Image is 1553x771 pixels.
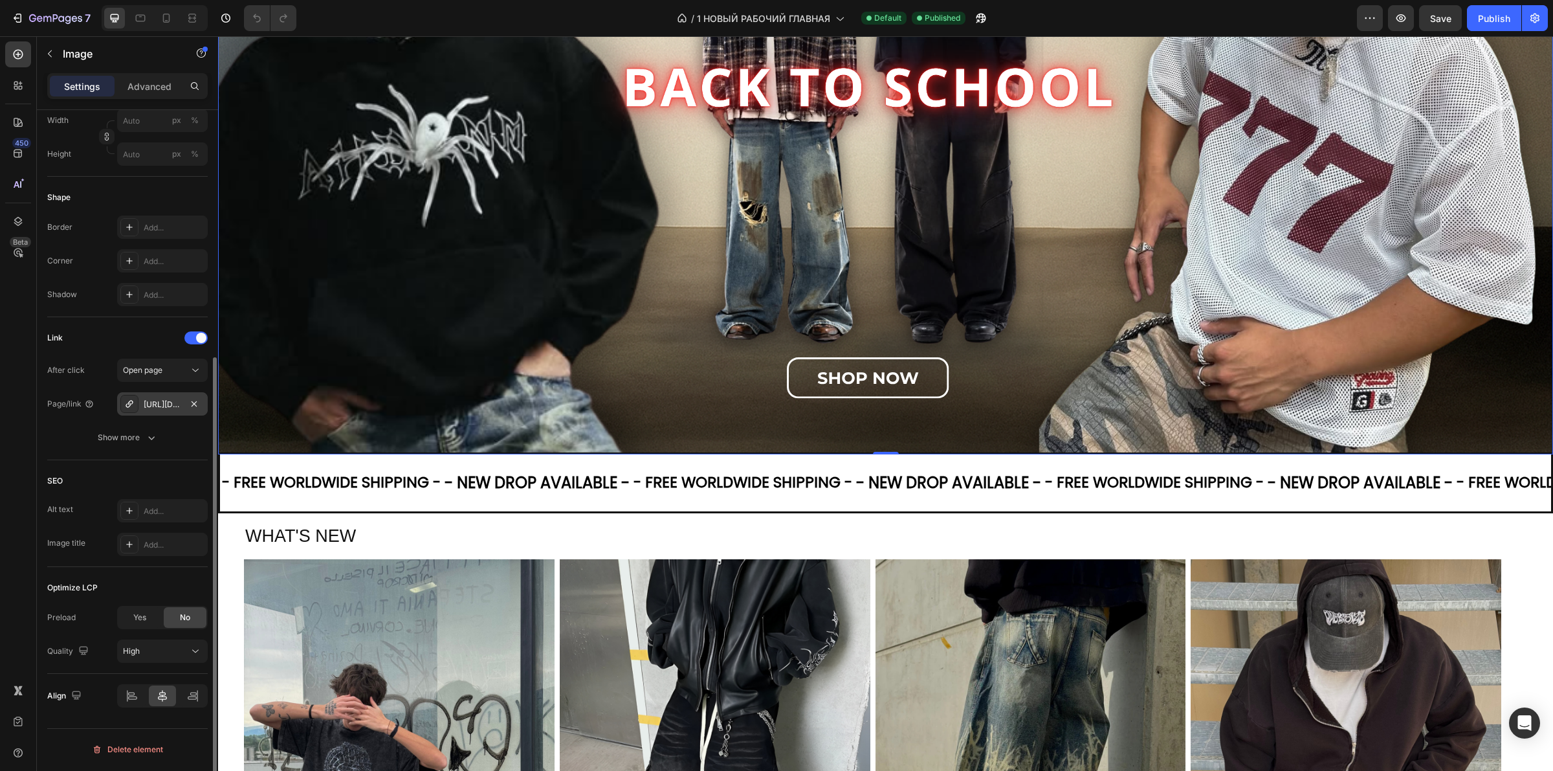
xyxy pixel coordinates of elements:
div: Delete element [92,742,163,757]
input: px% [117,109,208,132]
div: Border [47,221,72,233]
div: Shape [47,192,71,203]
span: Default [874,12,901,24]
p: - NEW DROP AVAILABLE - [638,432,823,460]
p: - FREE WORLDWIDE SHIPPING - [415,433,634,460]
h2: WHAT'S NEW [26,487,1309,513]
div: [URL][DOMAIN_NAME] [144,399,181,410]
span: High [123,646,140,656]
button: Show more [47,426,208,449]
div: Align [47,687,84,705]
p: - FREE WORLDWIDE SHIPPING - [827,433,1046,460]
button: High [117,640,208,663]
button: px [187,113,203,128]
div: Shadow [47,289,77,300]
div: % [191,115,199,126]
div: 450 [12,138,31,148]
div: After click [47,364,85,376]
button: Open page [117,359,208,382]
span: Save [1430,13,1451,24]
div: Add... [144,222,204,234]
div: px [172,148,181,160]
p: - NEW DROP AVAILABLE - [226,432,412,460]
label: Height [47,148,71,160]
span: Open page [123,365,162,375]
div: Beta [10,237,31,247]
p: Advanced [127,80,171,93]
div: Optimize LCP [47,582,98,594]
div: Add... [144,539,204,551]
div: Link [47,332,63,344]
p: Image [63,46,173,61]
div: Show more [98,431,158,444]
p: - FREE WORLDWIDE SHIPPING - [1239,433,1457,460]
input: px% [117,142,208,166]
div: Publish [1478,12,1510,25]
span: 1 НОВЫЙ РАБОЧИЙ ГЛАВНАЯ [697,12,830,25]
button: % [169,113,184,128]
span: No [180,612,190,623]
button: Save [1419,5,1462,31]
span: / [691,12,694,25]
div: px [172,115,181,126]
button: px [187,146,203,162]
div: Add... [144,506,204,517]
div: Preload [47,612,76,623]
div: SEO [47,475,63,487]
p: - NEW DROP AVAILABLE - [1050,432,1235,460]
div: Add... [144,289,204,301]
div: Corner [47,255,73,267]
span: Yes [133,612,146,623]
button: % [169,146,184,162]
div: % [191,148,199,160]
button: Delete element [47,739,208,760]
div: Quality [47,643,91,660]
p: 7 [85,10,91,26]
button: 7 [5,5,96,31]
div: Open Intercom Messenger [1509,708,1540,739]
div: Undo/Redo [244,5,296,31]
iframe: Design area [218,36,1553,771]
div: Page/link [47,398,94,410]
p: Settings [64,80,100,93]
div: Add... [144,256,204,267]
label: Width [47,115,69,126]
div: Alt text [47,504,73,515]
button: Publish [1467,5,1521,31]
div: Image title [47,537,85,549]
span: Published [925,12,960,24]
